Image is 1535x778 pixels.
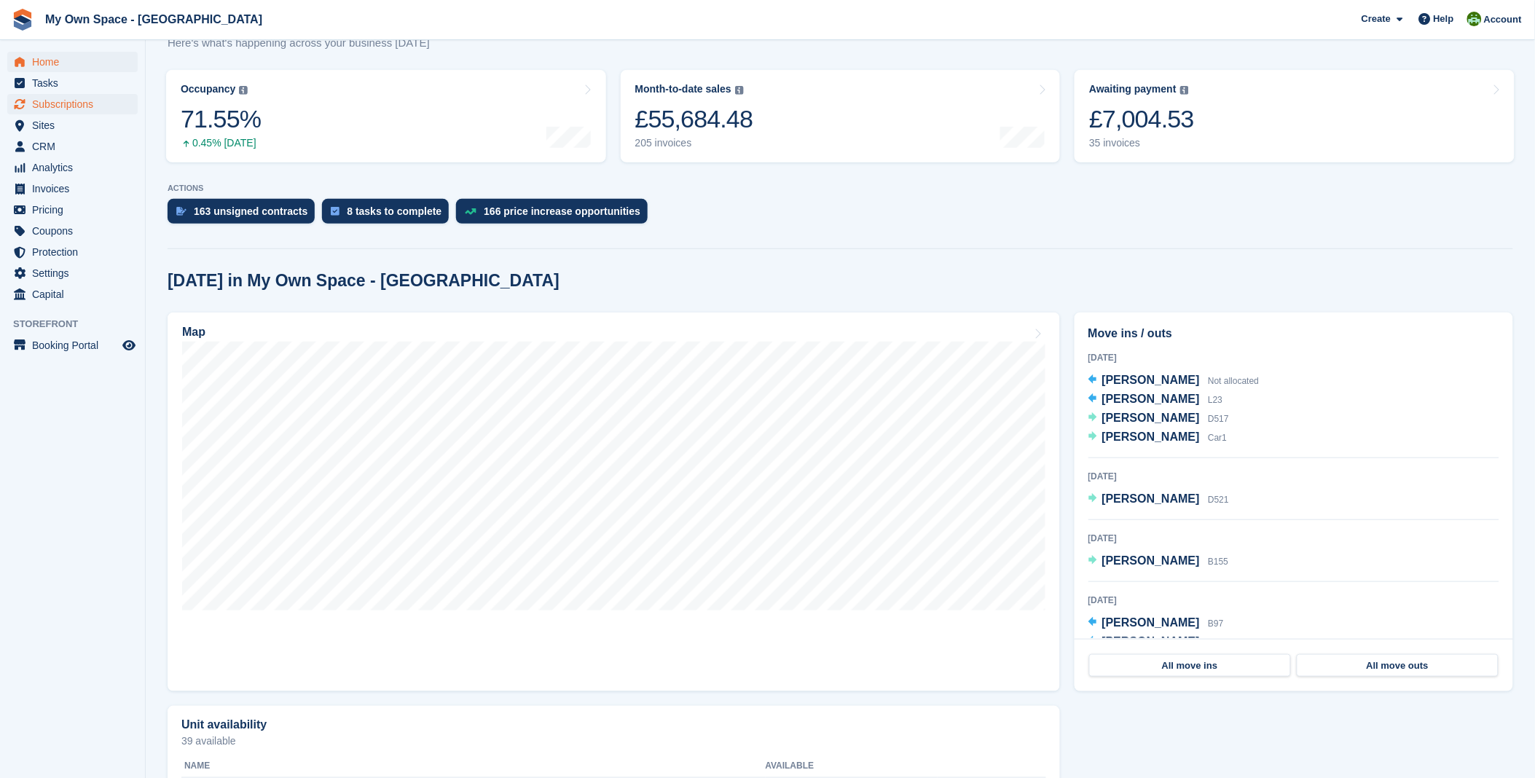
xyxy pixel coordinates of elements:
[322,199,456,231] a: 8 tasks to complete
[635,104,753,134] div: £55,684.48
[7,52,138,72] a: menu
[1180,86,1189,95] img: icon-info-grey-7440780725fd019a000dd9b08b2336e03edf1995a4989e88bcd33f0948082b44.svg
[32,335,119,355] span: Booking Portal
[32,73,119,93] span: Tasks
[735,86,744,95] img: icon-info-grey-7440780725fd019a000dd9b08b2336e03edf1995a4989e88bcd33f0948082b44.svg
[1088,470,1499,483] div: [DATE]
[7,242,138,262] a: menu
[1089,654,1291,677] a: All move ins
[168,35,444,52] p: Here's what's happening across your business [DATE]
[1102,554,1200,567] span: [PERSON_NAME]
[7,263,138,283] a: menu
[181,137,261,149] div: 0.45% [DATE]
[32,221,119,241] span: Coupons
[194,205,307,217] div: 163 unsigned contracts
[32,115,119,135] span: Sites
[1088,409,1229,428] a: [PERSON_NAME] D517
[1075,70,1515,162] a: Awaiting payment £7,004.53 35 invoices
[7,178,138,199] a: menu
[32,136,119,157] span: CRM
[1089,83,1177,95] div: Awaiting payment
[1434,12,1454,26] span: Help
[1089,104,1194,134] div: £7,004.53
[1088,614,1224,633] a: [PERSON_NAME] B97
[1088,390,1223,409] a: [PERSON_NAME] L23
[7,200,138,220] a: menu
[32,178,119,199] span: Invoices
[1208,618,1223,629] span: B97
[168,313,1060,691] a: Map
[168,271,560,291] h2: [DATE] in My Own Space - [GEOGRAPHIC_DATA]
[1208,414,1229,424] span: D517
[32,157,119,178] span: Analytics
[1088,490,1229,509] a: [PERSON_NAME] D521
[1467,12,1482,26] img: Keely
[168,184,1513,193] p: ACTIONS
[32,263,119,283] span: Settings
[347,205,441,217] div: 8 tasks to complete
[7,73,138,93] a: menu
[181,718,267,731] h2: Unit availability
[182,326,205,339] h2: Map
[1088,532,1499,545] div: [DATE]
[635,137,753,149] div: 205 invoices
[1484,12,1522,27] span: Account
[766,755,938,778] th: Available
[1102,412,1200,424] span: [PERSON_NAME]
[484,205,640,217] div: 166 price increase opportunities
[1208,637,1228,648] span: S377
[181,755,766,778] th: Name
[1088,351,1499,364] div: [DATE]
[32,94,119,114] span: Subscriptions
[621,70,1061,162] a: Month-to-date sales £55,684.48 205 invoices
[7,115,138,135] a: menu
[181,736,1046,746] p: 39 available
[1088,552,1229,571] a: [PERSON_NAME] B155
[7,94,138,114] a: menu
[181,83,235,95] div: Occupancy
[120,337,138,354] a: Preview store
[1102,616,1200,629] span: [PERSON_NAME]
[1208,376,1259,386] span: Not allocated
[1088,325,1499,342] h2: Move ins / outs
[7,221,138,241] a: menu
[1102,492,1200,505] span: [PERSON_NAME]
[166,70,606,162] a: Occupancy 71.55% 0.45% [DATE]
[13,317,145,331] span: Storefront
[168,199,322,231] a: 163 unsigned contracts
[456,199,655,231] a: 166 price increase opportunities
[1088,428,1228,447] a: [PERSON_NAME] Car1
[32,284,119,304] span: Capital
[7,335,138,355] a: menu
[176,207,187,216] img: contract_signature_icon-13c848040528278c33f63329250d36e43548de30e8caae1d1a13099fd9432cc5.svg
[32,242,119,262] span: Protection
[1102,431,1200,443] span: [PERSON_NAME]
[1089,137,1194,149] div: 35 invoices
[181,104,261,134] div: 71.55%
[39,7,268,31] a: My Own Space - [GEOGRAPHIC_DATA]
[7,136,138,157] a: menu
[635,83,731,95] div: Month-to-date sales
[32,200,119,220] span: Pricing
[1208,495,1229,505] span: D521
[465,208,476,215] img: price_increase_opportunities-93ffe204e8149a01c8c9dc8f82e8f89637d9d84a8eef4429ea346261dce0b2c0.svg
[1102,393,1200,405] span: [PERSON_NAME]
[1297,654,1499,677] a: All move outs
[7,284,138,304] a: menu
[1088,594,1499,607] div: [DATE]
[12,9,34,31] img: stora-icon-8386f47178a22dfd0bd8f6a31ec36ba5ce8667c1dd55bd0f319d3a0aa187defe.svg
[1208,395,1222,405] span: L23
[1208,433,1227,443] span: Car1
[1102,374,1200,386] span: [PERSON_NAME]
[32,52,119,72] span: Home
[1362,12,1391,26] span: Create
[1208,557,1228,567] span: B155
[7,157,138,178] a: menu
[1102,635,1200,648] span: [PERSON_NAME]
[239,86,248,95] img: icon-info-grey-7440780725fd019a000dd9b08b2336e03edf1995a4989e88bcd33f0948082b44.svg
[1088,633,1229,652] a: [PERSON_NAME] S377
[1088,372,1260,390] a: [PERSON_NAME] Not allocated
[331,207,339,216] img: task-75834270c22a3079a89374b754ae025e5fb1db73e45f91037f5363f120a921f8.svg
